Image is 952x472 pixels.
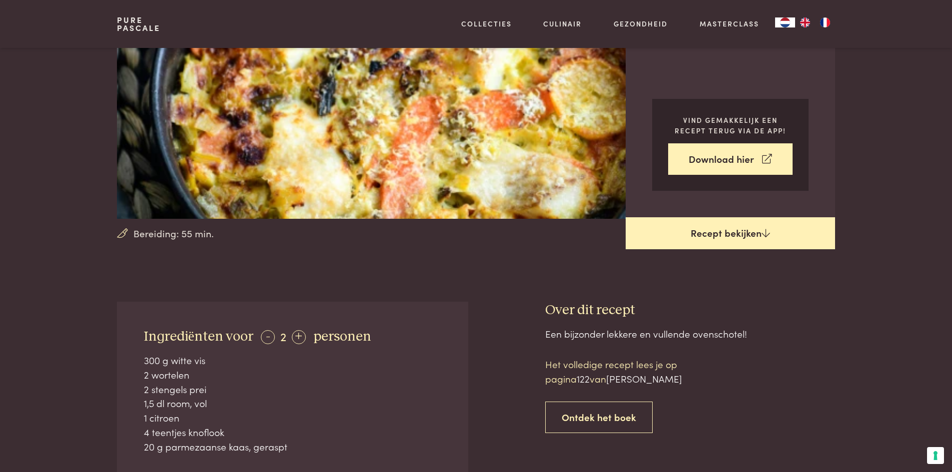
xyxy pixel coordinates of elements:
[144,411,442,425] div: 1 citroen
[144,330,253,344] span: Ingrediënten voor
[261,330,275,344] div: -
[292,330,306,344] div: +
[626,217,835,249] a: Recept bekijken
[668,115,793,135] p: Vind gemakkelijk een recept terug via de app!
[144,396,442,411] div: 1,5 dl room, vol
[144,353,442,368] div: 300 g witte vis
[775,17,795,27] div: Language
[545,402,653,433] a: Ontdek het boek
[700,18,759,29] a: Masterclass
[795,17,835,27] ul: Language list
[543,18,582,29] a: Culinair
[668,143,793,175] a: Download hier
[545,327,835,341] div: Een bijzonder lekkere en vullende ovenschotel!
[927,447,944,464] button: Uw voorkeuren voor toestemming voor trackingtechnologieën
[614,18,668,29] a: Gezondheid
[144,440,442,454] div: 20 g parmezaanse kaas, geraspt
[775,17,795,27] a: NL
[144,382,442,397] div: 2 stengels prei
[133,226,214,241] span: Bereiding: 55 min.
[775,17,835,27] aside: Language selected: Nederlands
[144,425,442,440] div: 4 teentjes knoflook
[815,17,835,27] a: FR
[545,357,715,386] p: Het volledige recept lees je op pagina van
[606,372,682,385] span: [PERSON_NAME]
[577,372,590,385] span: 122
[280,328,286,344] span: 2
[313,330,371,344] span: personen
[795,17,815,27] a: EN
[144,368,442,382] div: 2 wortelen
[461,18,512,29] a: Collecties
[545,302,835,319] h3: Over dit recept
[117,16,160,32] a: PurePascale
